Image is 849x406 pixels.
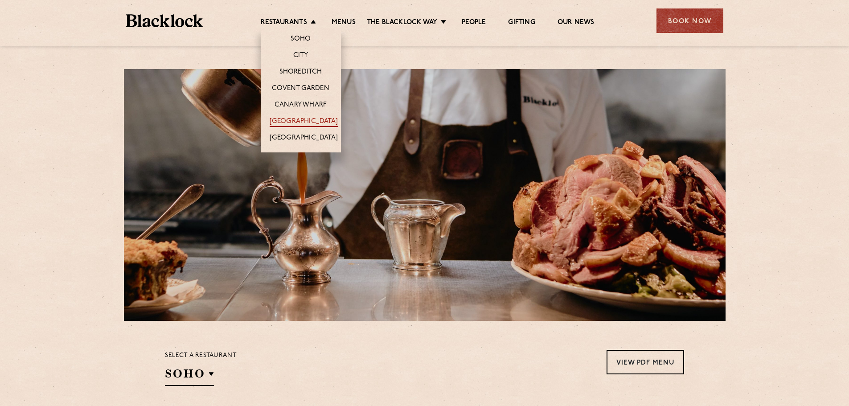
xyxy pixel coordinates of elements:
[291,35,311,45] a: Soho
[279,68,322,78] a: Shoreditch
[656,8,723,33] div: Book Now
[607,350,684,374] a: View PDF Menu
[332,18,356,28] a: Menus
[367,18,437,28] a: The Blacklock Way
[462,18,486,28] a: People
[165,350,237,361] p: Select a restaurant
[508,18,535,28] a: Gifting
[272,84,329,94] a: Covent Garden
[293,51,308,61] a: City
[261,18,307,28] a: Restaurants
[558,18,595,28] a: Our News
[270,117,338,127] a: [GEOGRAPHIC_DATA]
[165,366,214,386] h2: SOHO
[270,134,338,144] a: [GEOGRAPHIC_DATA]
[126,14,203,27] img: BL_Textured_Logo-footer-cropped.svg
[275,101,327,111] a: Canary Wharf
